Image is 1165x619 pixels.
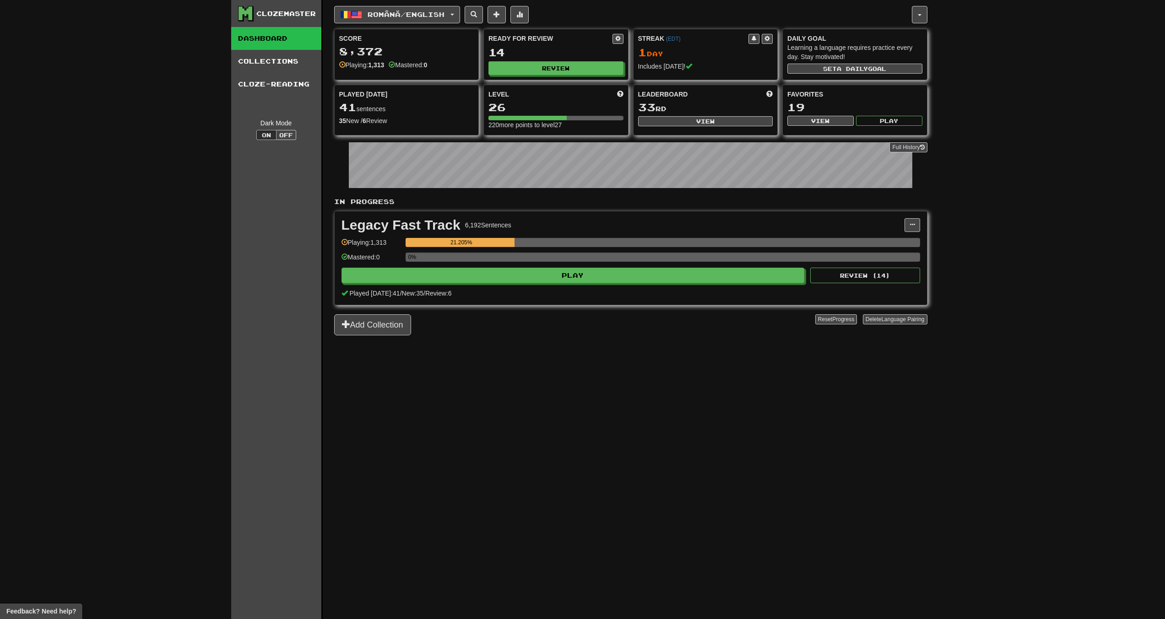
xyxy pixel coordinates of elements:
[423,290,425,297] span: /
[863,314,927,324] button: DeleteLanguage Pairing
[815,314,857,324] button: ResetProgress
[400,290,402,297] span: /
[488,47,623,58] div: 14
[787,43,922,61] div: Learning a language requires practice every day. Stay motivated!
[766,90,773,99] span: This week in points, UTC
[402,290,423,297] span: New: 35
[488,34,612,43] div: Ready for Review
[368,11,444,18] span: Română / English
[787,34,922,43] div: Daily Goal
[837,65,868,72] span: a daily
[465,221,511,230] div: 6,192 Sentences
[488,120,623,129] div: 220 more points to level 27
[238,118,314,128] div: Dark Mode
[638,46,647,59] span: 1
[276,130,296,140] button: Off
[231,27,321,50] a: Dashboard
[231,73,321,96] a: Cloze-Reading
[787,90,922,99] div: Favorites
[408,238,515,247] div: 21.205%
[341,253,401,268] div: Mastered: 0
[339,102,474,113] div: sentences
[638,62,773,71] div: Includes [DATE]!
[638,34,749,43] div: Streak
[256,130,276,140] button: On
[889,142,927,152] a: Full History
[339,46,474,57] div: 8,372
[832,316,854,323] span: Progress
[256,9,316,18] div: Clozemaster
[231,50,321,73] a: Collections
[666,36,681,42] a: (EDT)
[638,90,688,99] span: Leaderboard
[787,64,922,74] button: Seta dailygoal
[488,61,623,75] button: Review
[425,290,452,297] span: Review: 6
[339,60,385,70] div: Playing:
[389,60,427,70] div: Mastered:
[465,6,483,23] button: Search sentences
[638,116,773,126] button: View
[339,117,347,124] strong: 35
[424,61,428,69] strong: 0
[339,34,474,43] div: Score
[638,101,656,113] span: 33
[339,116,474,125] div: New / Review
[349,290,400,297] span: Played [DATE]: 41
[334,197,927,206] p: In Progress
[334,6,460,23] button: Română/English
[638,102,773,113] div: rd
[810,268,920,283] button: Review (14)
[488,6,506,23] button: Add sentence to collection
[368,61,384,69] strong: 1,313
[881,316,924,323] span: Language Pairing
[510,6,529,23] button: More stats
[341,268,805,283] button: Play
[339,90,388,99] span: Played [DATE]
[488,102,623,113] div: 26
[638,47,773,59] div: Day
[339,101,357,113] span: 41
[6,607,76,616] span: Open feedback widget
[488,90,509,99] span: Level
[787,116,854,126] button: View
[856,116,922,126] button: Play
[341,238,401,253] div: Playing: 1,313
[334,314,411,335] button: Add Collection
[363,117,366,124] strong: 6
[787,102,922,113] div: 19
[341,218,461,232] div: Legacy Fast Track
